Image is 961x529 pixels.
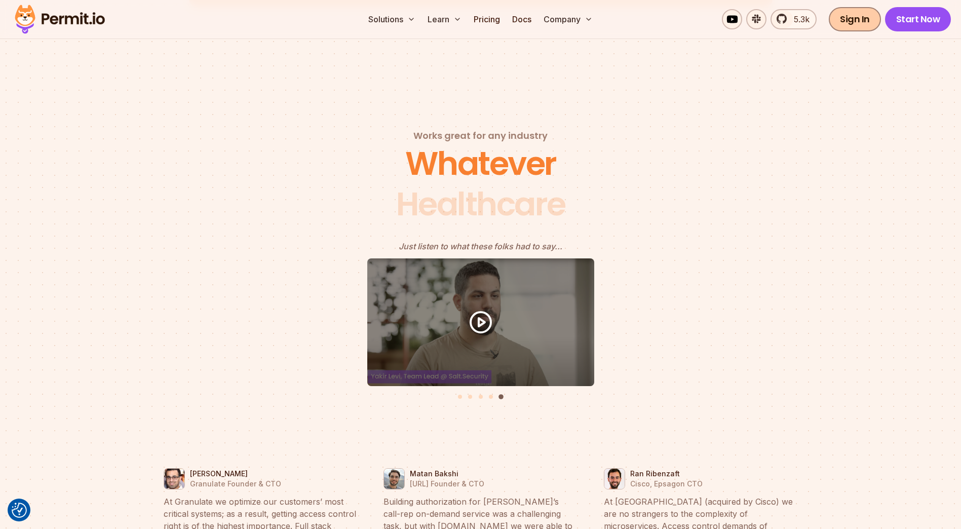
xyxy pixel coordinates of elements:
[468,395,472,399] button: Go to slide 2
[489,395,493,399] button: Go to slide 4
[540,9,597,29] button: Company
[157,258,805,386] button: Yakir Levi, Team Lead at Salt.Security recommendation
[458,395,462,399] button: Go to slide 1
[604,466,625,492] img: Ran Ribenzaft | Cisco, Epsagon CTO
[405,144,556,184] div: Whatever
[630,479,703,489] p: Cisco, Epsagon CTO
[164,466,184,492] img: Tal Saiag | Granulate Founder & CTO
[413,129,548,143] h2: Works great for any industry
[771,9,817,29] a: 5.3k
[410,469,484,479] p: Matan Bakshi
[157,258,805,404] div: Testimonials
[384,466,404,492] img: Matan Bakshi | Buzzer.ai Founder & CTO
[424,9,466,29] button: Learn
[479,395,483,399] button: Go to slide 3
[829,7,881,31] a: Sign In
[399,240,562,252] p: Just listen to what these folks had to say...
[508,9,535,29] a: Docs
[364,9,419,29] button: Solutions
[788,13,810,25] span: 5.3k
[630,469,703,479] p: Ran Ribenzaft
[396,184,565,225] div: Healthcare
[12,503,27,518] button: Consent Preferences
[885,7,951,31] a: Start Now
[157,385,805,400] ul: Select a slide to show
[10,2,109,36] img: Permit logo
[190,479,281,489] p: Granulate Founder & CTO
[410,479,484,489] p: [URL] Founder & CTO
[157,258,805,389] li: 5 of 5
[12,503,27,518] img: Revisit consent button
[470,9,504,29] a: Pricing
[190,469,281,479] p: [PERSON_NAME]
[498,394,504,399] button: Go to slide 5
